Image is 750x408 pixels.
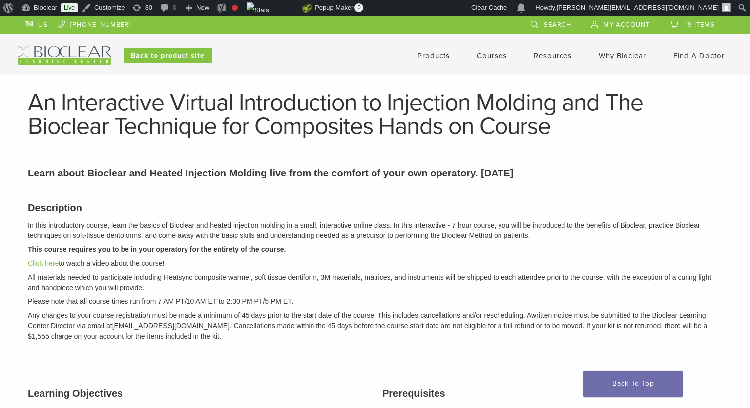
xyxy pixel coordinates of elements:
span: My Account [603,21,650,29]
span: Search [544,21,571,29]
a: Products [417,51,450,60]
a: Back to product site [124,48,212,63]
h1: An Interactive Virtual Introduction to Injection Molding and The Bioclear Technique for Composite... [28,91,722,138]
span: [PERSON_NAME][EMAIL_ADDRESS][DOMAIN_NAME] [557,4,719,11]
a: Live [61,3,78,12]
p: Learn about Bioclear and Heated Injection Molding live from the comfort of your own operatory. [D... [28,166,722,180]
a: Why Bioclear [599,51,646,60]
p: In this introductory course, learn the basics of Bioclear and heated injection molding in a small... [28,220,722,241]
h3: Learning Objectives [28,386,368,401]
strong: This course requires you to be in your operatory for the entirety of the course. [28,245,286,253]
a: Courses [477,51,507,60]
img: Views over 48 hours. Click for more Jetpack Stats. [247,2,302,14]
a: My Account [591,16,650,31]
a: Search [531,16,571,31]
a: 19 items [670,16,715,31]
em: written notice must be submitted to the Bioclear Learning Center Director via email at [EMAIL_ADD... [28,311,707,340]
img: Bioclear [18,46,111,65]
p: to watch a video about the course! [28,258,722,269]
h3: Prerequisites [382,386,722,401]
span: 19 items [686,21,715,29]
span: 0 [354,3,363,12]
p: All materials needed to participate including Heatsync composite warmer, soft tissue dentiform, 3... [28,272,722,293]
div: Focus keyphrase not set [232,5,238,11]
a: Find A Doctor [673,51,725,60]
span: Any changes to your course registration must be made a minimum of 45 days prior to the start date... [28,311,531,319]
a: Back To Top [583,371,683,397]
a: US [25,16,48,31]
a: Resources [534,51,572,60]
h3: Description [28,200,722,215]
p: Please note that all course times run from 7 AM PT/10 AM ET to 2:30 PM PT/5 PM ET. [28,296,722,307]
a: [PHONE_NUMBER] [58,16,131,31]
a: Click here [28,259,59,267]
